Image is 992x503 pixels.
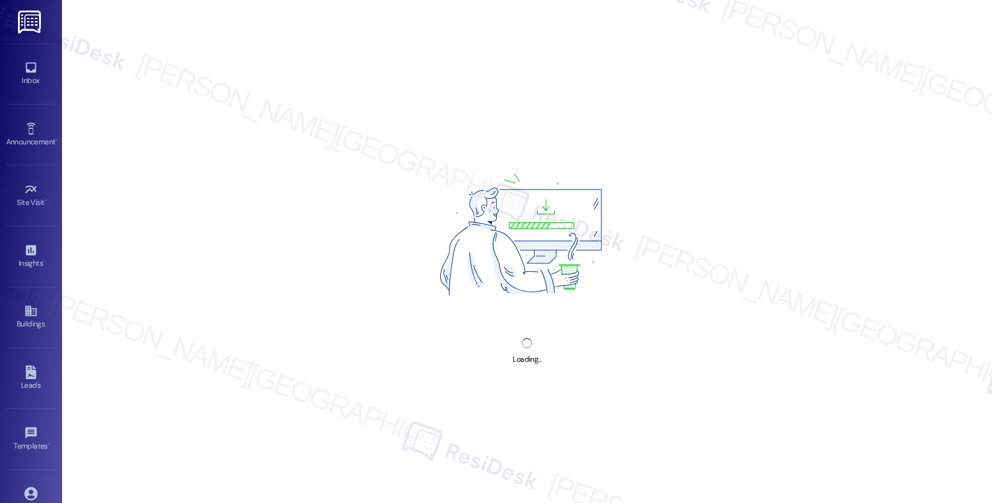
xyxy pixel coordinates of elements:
[48,440,50,448] span: •
[6,422,56,456] a: Templates •
[513,353,541,366] div: Loading...
[6,300,56,334] a: Buildings
[45,196,46,205] span: •
[18,11,43,33] img: ResiDesk Logo
[6,57,56,90] a: Inbox
[55,136,57,144] span: •
[43,257,45,266] span: •
[6,240,56,273] a: Insights •
[6,362,56,395] a: Leads
[6,179,56,212] a: Site Visit •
